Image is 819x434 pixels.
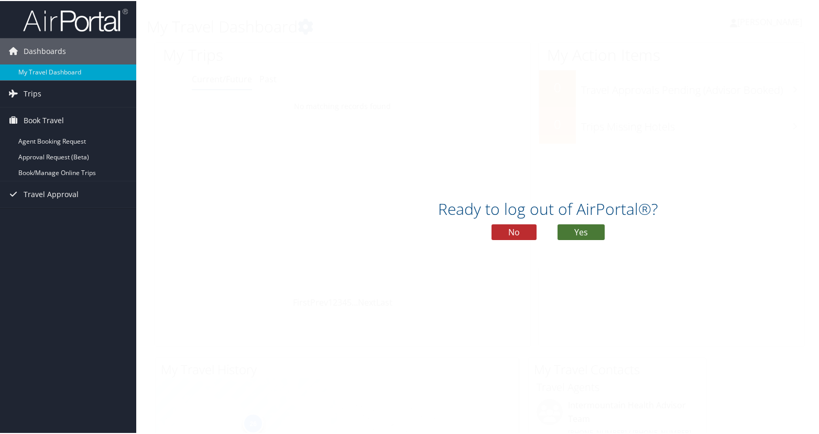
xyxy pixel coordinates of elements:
button: No [492,223,537,239]
img: airportal-logo.png [23,7,128,31]
button: Yes [558,223,605,239]
span: Dashboards [24,37,66,63]
span: Book Travel [24,106,64,133]
span: Trips [24,80,41,106]
span: Travel Approval [24,180,79,207]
